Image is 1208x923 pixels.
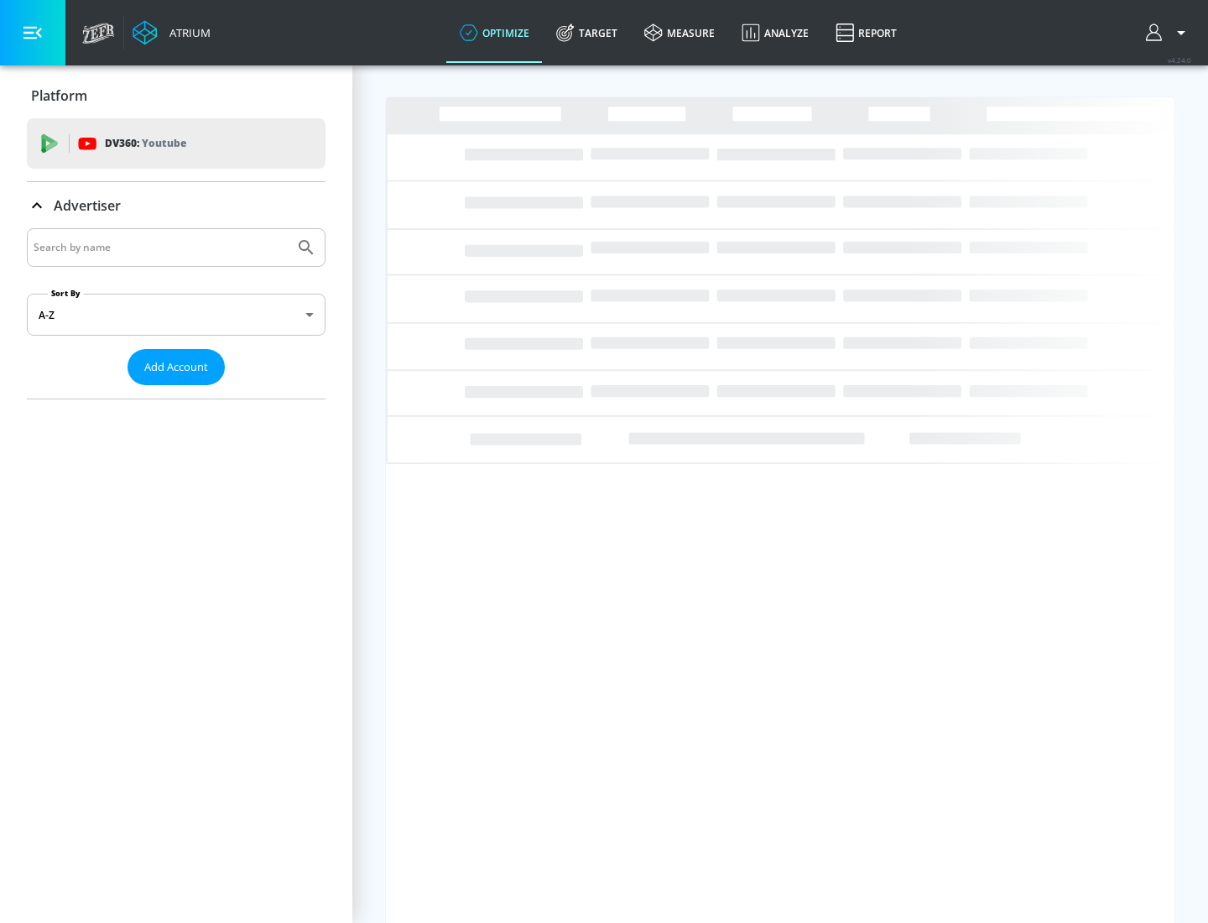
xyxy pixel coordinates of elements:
[34,237,288,258] input: Search by name
[822,3,910,63] a: Report
[27,294,325,336] div: A-Z
[163,25,211,40] div: Atrium
[105,134,186,153] p: DV360:
[31,86,87,105] p: Platform
[48,288,84,299] label: Sort By
[27,118,325,169] div: DV360: Youtube
[142,134,186,152] p: Youtube
[631,3,728,63] a: measure
[144,357,208,377] span: Add Account
[1168,55,1191,65] span: v 4.24.0
[133,20,211,45] a: Atrium
[446,3,543,63] a: optimize
[27,228,325,399] div: Advertiser
[27,385,325,399] nav: list of Advertiser
[54,196,121,215] p: Advertiser
[128,349,225,385] button: Add Account
[728,3,822,63] a: Analyze
[27,182,325,229] div: Advertiser
[27,72,325,119] div: Platform
[543,3,631,63] a: Target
